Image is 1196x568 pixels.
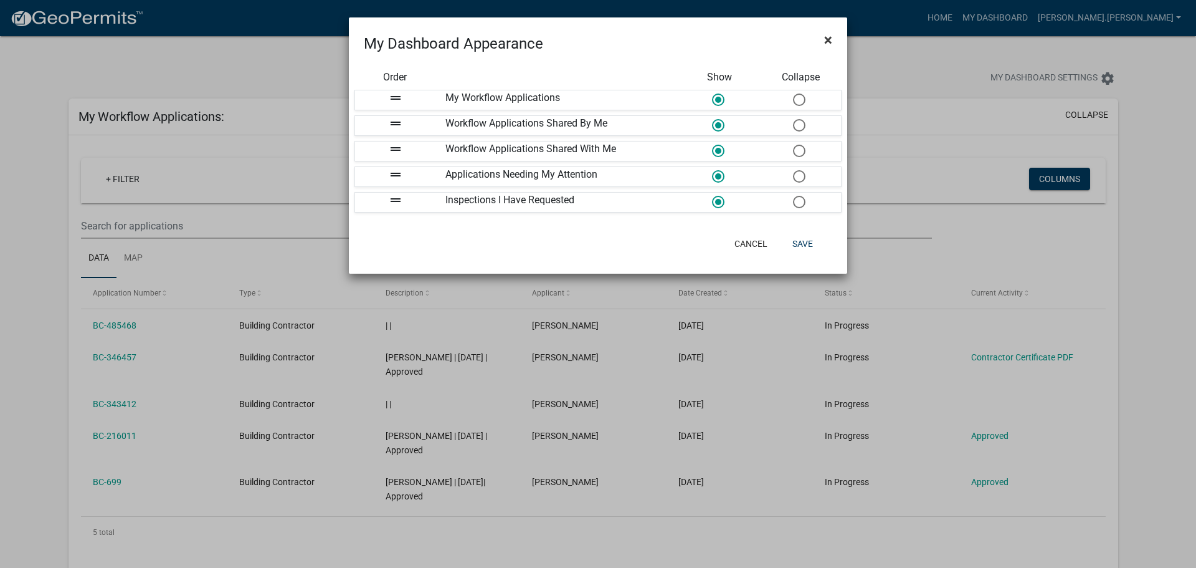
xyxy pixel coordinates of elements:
i: drag_handle [388,116,403,131]
div: Workflow Applications Shared With Me [436,142,679,161]
i: drag_handle [388,193,403,208]
i: drag_handle [388,90,403,105]
div: My Workflow Applications [436,90,679,110]
div: Collapse [761,70,842,85]
button: Save [782,233,823,255]
i: drag_handle [388,142,403,156]
div: Inspections I Have Requested [436,193,679,212]
button: Close [814,22,842,57]
h4: My Dashboard Appearance [364,32,543,55]
button: Cancel [724,233,777,255]
div: Workflow Applications Shared By Me [436,116,679,135]
i: drag_handle [388,167,403,182]
div: Order [354,70,435,85]
span: × [824,31,832,49]
div: Applications Needing My Attention [436,167,679,186]
div: Show [679,70,760,85]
